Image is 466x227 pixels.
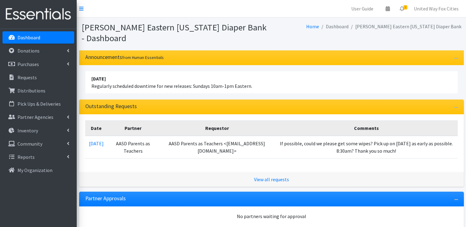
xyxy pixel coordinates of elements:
td: AASD Parents as Teachers <[EMAIL_ADDRESS][DOMAIN_NAME]> [159,136,275,159]
a: Purchases [2,58,74,70]
small: from Human Essentials [122,55,164,60]
p: Dashboard [17,34,40,41]
a: Donations [2,45,74,57]
th: Date [85,121,107,136]
a: User Guide [346,2,378,15]
p: Pick Ups & Deliveries [17,101,61,107]
th: Comments [275,121,458,136]
th: Partner [107,121,159,136]
a: My Organization [2,164,74,176]
h3: Announcements [85,54,164,61]
a: Community [2,138,74,150]
p: Community [17,141,42,147]
a: Home [306,23,319,29]
h1: [PERSON_NAME] Eastern [US_STATE] Diaper Bank - Dashboard [82,22,269,43]
a: Pick Ups & Deliveries [2,98,74,110]
p: Inventory [17,127,38,134]
a: Inventory [2,124,74,137]
a: [DATE] [89,140,104,147]
div: No partners waiting for approval [85,213,458,220]
p: Requests [17,74,37,80]
a: 1 [395,2,409,15]
span: 1 [403,5,407,10]
a: Requests [2,71,74,84]
a: Distributions [2,84,74,97]
td: AASD Parents as Teachers [107,136,159,159]
p: Purchases [17,61,39,67]
img: HumanEssentials [2,4,74,25]
li: [PERSON_NAME] Eastern [US_STATE] Diaper Bank [349,22,461,31]
p: My Organization [17,167,52,173]
p: Distributions [17,88,45,94]
a: United Way Fox Cities [409,2,464,15]
h3: Outstanding Requests [85,103,137,110]
p: Donations [17,48,40,54]
h3: Partner Approvals [85,195,126,202]
li: Regularly scheduled downtime for new releases: Sundays 10am-1pm Eastern. [85,71,458,93]
th: Requestor [159,121,275,136]
a: Reports [2,151,74,163]
li: Dashboard [319,22,349,31]
a: View all requests [254,176,289,182]
strong: [DATE] [91,76,106,82]
td: If possible, could we please get some wipes? Pick up on [DATE] as early as possible. 8:30am? Than... [275,136,458,159]
a: Partner Agencies [2,111,74,123]
p: Reports [17,154,35,160]
a: Dashboard [2,31,74,44]
p: Partner Agencies [17,114,53,120]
